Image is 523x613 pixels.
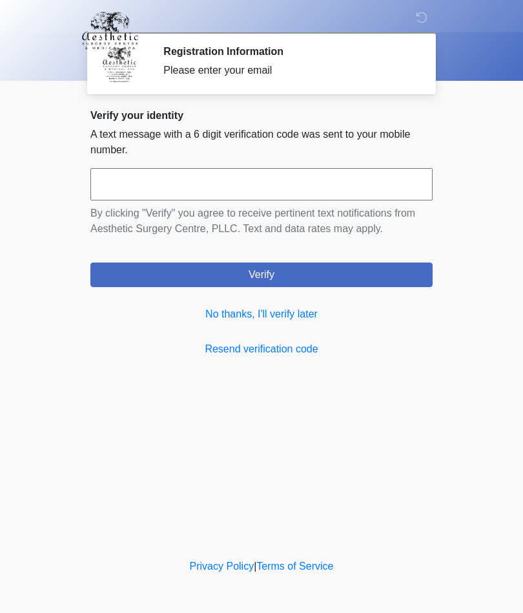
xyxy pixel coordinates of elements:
[100,45,139,84] img: Agent Avatar
[90,306,433,322] a: No thanks, I'll verify later
[77,10,143,51] img: Aesthetic Surgery Centre, PLLC Logo
[90,341,433,357] a: Resend verification code
[90,263,433,287] button: Verify
[254,561,256,572] a: |
[190,561,254,572] a: Privacy Policy
[90,206,433,237] p: By clicking "Verify" you agree to receive pertinent text notifications from Aesthetic Surgery Cen...
[256,561,333,572] a: Terms of Service
[90,109,433,122] h2: Verify your identity
[90,127,433,158] p: A text message with a 6 digit verification code was sent to your mobile number.
[163,63,413,78] div: Please enter your email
